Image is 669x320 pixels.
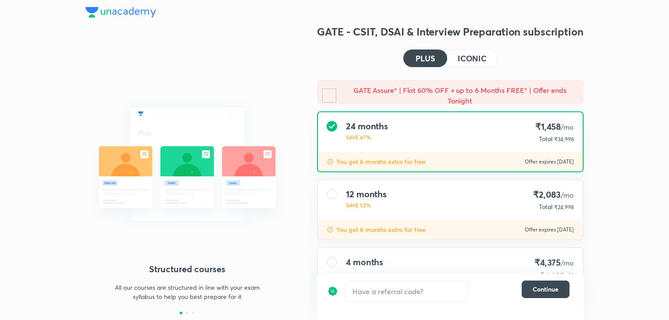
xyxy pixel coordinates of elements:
[541,270,554,279] p: Total
[533,189,574,201] h4: ₹2,083
[327,226,334,233] img: discount
[317,25,584,39] h3: GATE - CSIT, DSAI & Interview Preparation subscription
[416,54,435,62] h4: PLUS
[85,263,289,276] h4: Structured courses
[447,50,497,67] button: ICONIC
[346,133,388,141] p: SAVE 67%
[346,257,383,267] h4: 4 months
[345,281,467,302] input: Have a referral code?
[525,226,574,233] p: Offer expires [DATE]
[525,158,574,165] p: Offer expires [DATE]
[561,122,574,132] span: /mo
[554,204,574,210] span: ₹24,998
[346,189,387,199] h4: 12 months
[535,121,574,133] h4: ₹1,458
[554,136,574,142] span: ₹34,998
[533,285,559,294] span: Continue
[561,190,574,199] span: /mo
[561,258,574,267] span: /mo
[346,201,387,209] p: SAVE 52%
[85,88,289,240] img: daily_live_classes_be8fa5af21.svg
[336,157,426,166] p: You get 6 months extra for free
[342,85,578,106] h5: GATE Assure* | Flat 60% OFF + up to 6 Months FREE* | Offer ends Tonight
[85,7,156,18] img: Company Logo
[336,225,426,234] p: You get 6 months extra for free
[327,281,338,302] img: discount
[403,50,447,67] button: PLUS
[111,283,263,301] p: All our courses are structured in line with your exam syllabus to help you best prepare for it
[534,257,574,269] h4: ₹4,375
[522,281,569,298] button: Continue
[539,203,552,211] p: Total
[322,89,336,103] img: -
[327,158,334,165] img: discount
[346,121,388,132] h4: 24 months
[539,135,552,143] p: Total
[458,54,487,62] h4: ICONIC
[556,272,574,278] span: ₹17,498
